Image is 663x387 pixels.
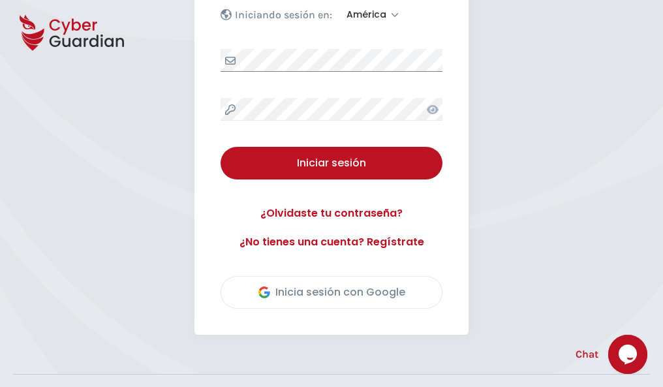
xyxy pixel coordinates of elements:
div: Inicia sesión con Google [258,285,405,300]
div: Iniciar sesión [230,155,433,171]
a: ¿Olvidaste tu contraseña? [221,206,442,221]
a: ¿No tienes una cuenta? Regístrate [221,234,442,250]
iframe: chat widget [608,335,650,374]
span: Chat [576,347,598,362]
button: Iniciar sesión [221,147,442,179]
button: Inicia sesión con Google [221,276,442,309]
